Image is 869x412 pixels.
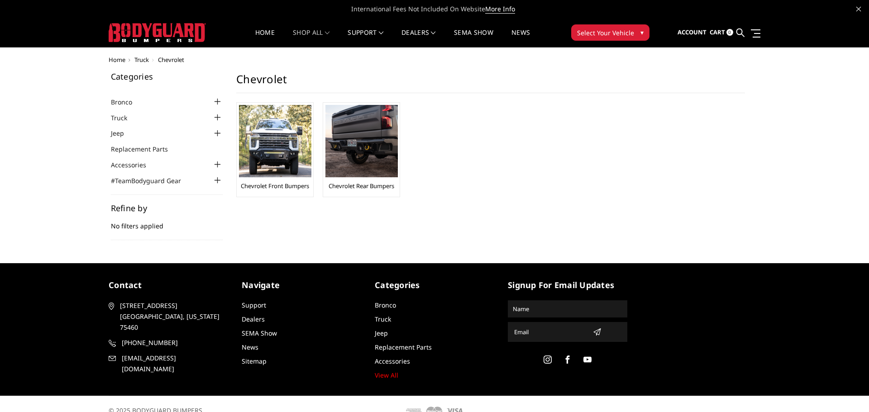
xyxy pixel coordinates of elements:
[255,29,275,47] a: Home
[242,301,266,309] a: Support
[111,160,158,170] a: Accessories
[375,315,391,323] a: Truck
[111,204,223,212] h5: Refine by
[111,176,192,185] a: #TeamBodyguard Gear
[678,20,707,45] a: Account
[242,329,277,337] a: SEMA Show
[375,357,410,365] a: Accessories
[134,56,149,64] a: Truck
[508,279,627,291] h5: signup for email updates
[348,29,383,47] a: Support
[158,56,184,64] span: Chevrolet
[511,29,530,47] a: News
[242,315,265,323] a: Dealers
[120,300,225,333] span: [STREET_ADDRESS] [GEOGRAPHIC_DATA], [US_STATE] 75460
[375,301,396,309] a: Bronco
[122,353,227,374] span: [EMAIL_ADDRESS][DOMAIN_NAME]
[111,128,135,138] a: Jeep
[242,357,267,365] a: Sitemap
[109,353,228,374] a: [EMAIL_ADDRESS][DOMAIN_NAME]
[329,182,394,190] a: Chevrolet Rear Bumpers
[241,182,309,190] a: Chevrolet Front Bumpers
[111,97,143,107] a: Bronco
[293,29,329,47] a: shop all
[454,29,493,47] a: SEMA Show
[242,279,361,291] h5: Navigate
[111,113,138,123] a: Truck
[375,343,432,351] a: Replacement Parts
[375,329,388,337] a: Jeep
[111,72,223,81] h5: Categories
[726,29,733,36] span: 0
[511,325,589,339] input: Email
[509,302,626,316] input: Name
[640,28,644,37] span: ▾
[710,28,725,36] span: Cart
[109,337,228,348] a: [PHONE_NUMBER]
[577,28,634,38] span: Select Your Vehicle
[678,28,707,36] span: Account
[375,371,398,379] a: View All
[236,72,745,93] h1: Chevrolet
[401,29,436,47] a: Dealers
[111,144,179,154] a: Replacement Parts
[485,5,515,14] a: More Info
[122,337,227,348] span: [PHONE_NUMBER]
[571,24,649,41] button: Select Your Vehicle
[242,343,258,351] a: News
[375,279,494,291] h5: Categories
[109,279,228,291] h5: contact
[710,20,733,45] a: Cart 0
[109,23,206,42] img: BODYGUARD BUMPERS
[109,56,125,64] a: Home
[111,204,223,240] div: No filters applied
